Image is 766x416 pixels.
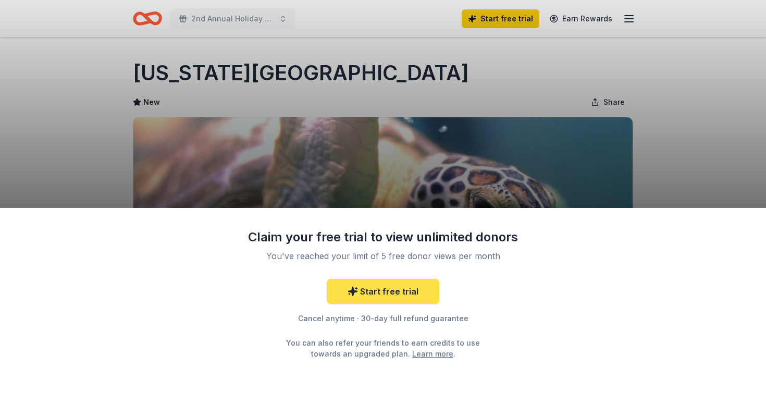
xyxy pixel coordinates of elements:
[412,348,453,359] a: Learn more
[260,250,506,262] div: You've reached your limit of 5 free donor views per month
[248,229,518,246] div: Claim your free trial to view unlimited donors
[248,312,518,325] div: Cancel anytime · 30-day full refund guarantee
[327,279,439,304] a: Start free trial
[277,337,489,359] div: You can also refer your friends to earn credits to use towards an upgraded plan. .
